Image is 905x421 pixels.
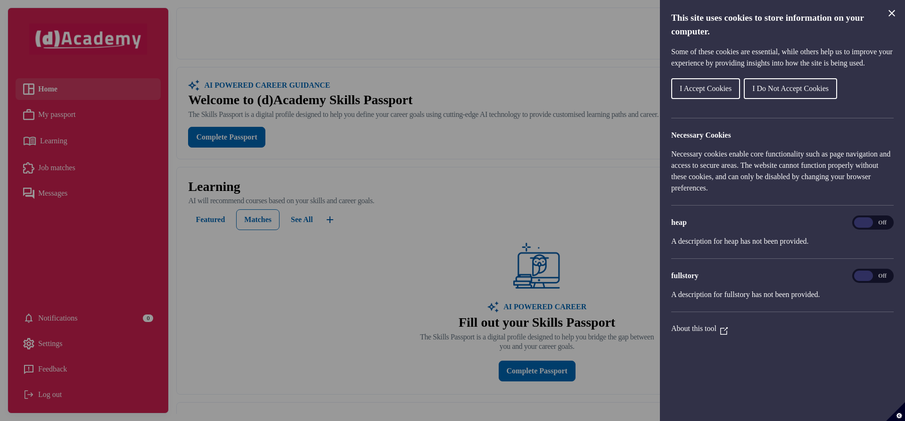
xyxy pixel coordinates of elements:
[671,270,894,281] h3: fullstory
[873,217,892,228] span: Off
[671,289,894,300] p: A description for fullstory has not been provided.
[671,324,728,332] a: About this tool
[752,84,829,92] span: I Do Not Accept Cookies
[671,130,894,141] h2: Necessary Cookies
[886,8,897,19] button: Close Cookie Control
[873,271,892,281] span: Off
[671,78,740,99] button: I Accept Cookies
[671,217,894,228] h3: heap
[671,149,894,194] p: Necessary cookies enable core functionality such as page navigation and access to secure areas. T...
[671,46,894,69] p: Some of these cookies are essential, while others help us to improve your experience by providing...
[854,217,873,228] span: On
[744,78,837,99] button: I Do Not Accept Cookies
[680,84,732,92] span: I Accept Cookies
[671,236,894,247] p: A description for heap has not been provided.
[671,11,894,39] h1: This site uses cookies to store information on your computer.
[854,271,873,281] span: On
[886,402,905,421] button: Set cookie preferences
